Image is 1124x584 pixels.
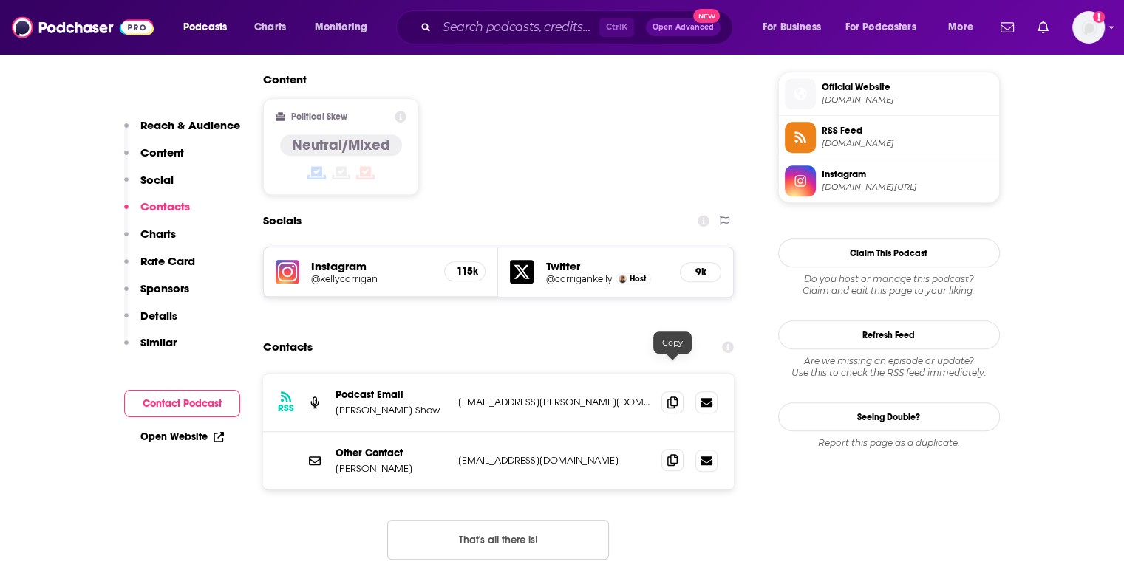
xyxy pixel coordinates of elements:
span: kellycorrigan.com [822,95,993,106]
img: Podchaser - Follow, Share and Rate Podcasts [12,13,154,41]
button: Sponsors [124,281,189,309]
img: User Profile [1072,11,1105,44]
button: Claim This Podcast [778,238,1000,267]
button: Content [124,145,184,173]
a: Instagram[DOMAIN_NAME][URL] [785,165,993,196]
span: Instagram [822,168,993,181]
h5: 9k [692,266,709,278]
button: Contact Podcast [124,390,240,417]
img: Kelly Corrigan [619,275,627,283]
p: Podcast Email [336,388,446,401]
div: Are we missing an episode or update? Use this to check the RSS feed immediately. [778,355,1000,379]
button: Open AdvancedNew [646,18,721,36]
a: @corrigankelly [545,273,612,284]
a: RSS Feed[DOMAIN_NAME] [785,122,993,153]
span: Do you host or manage this podcast? [778,273,1000,285]
a: Show notifications dropdown [995,15,1020,40]
span: RSS Feed [822,124,993,137]
h2: Content [263,72,723,86]
span: Host [630,274,646,284]
button: open menu [938,16,992,39]
h4: Neutral/Mixed [292,136,390,154]
input: Search podcasts, credits, & more... [437,16,599,39]
span: Open Advanced [653,24,714,31]
svg: Add a profile image [1093,11,1105,23]
span: Official Website [822,80,993,94]
h2: Political Skew [291,111,347,122]
a: @kellycorrigan [311,273,433,284]
p: Rate Card [140,254,195,268]
p: Sponsors [140,281,189,295]
p: [EMAIL_ADDRESS][DOMAIN_NAME] [458,454,650,467]
span: Logged in as GregKubie [1072,11,1105,44]
a: Show notifications dropdown [1032,15,1055,40]
span: instagram.com/kellycorrigan [822,182,993,193]
a: Charts [245,16,295,39]
span: Charts [254,17,286,38]
p: Similar [140,335,177,349]
button: Charts [124,227,176,254]
p: Other Contact [336,447,446,459]
span: New [693,9,720,23]
button: Contacts [124,199,190,227]
button: Rate Card [124,254,195,281]
button: Reach & Audience [124,118,240,145]
p: [PERSON_NAME] [336,462,446,475]
p: Social [140,173,174,187]
p: Reach & Audience [140,118,240,132]
p: Content [140,145,184,159]
h5: 115k [457,265,473,278]
span: Podcasts [183,17,227,38]
span: For Business [763,17,821,38]
a: Open Website [140,430,224,443]
button: open menu [752,16,839,39]
span: Monitoring [315,17,367,38]
span: Ctrl K [599,18,634,37]
div: Claim and edit this page to your liking. [778,273,1000,297]
button: open menu [173,16,246,39]
p: [EMAIL_ADDRESS][PERSON_NAME][DOMAIN_NAME] [458,396,650,408]
div: Report this page as a duplicate. [778,437,1000,449]
p: Details [140,309,177,323]
span: More [948,17,973,38]
button: Details [124,309,177,336]
span: For Podcasters [845,17,916,38]
h5: Twitter [545,259,668,273]
div: Search podcasts, credits, & more... [410,10,747,44]
h2: Socials [263,207,302,235]
button: Social [124,173,174,200]
img: iconImage [276,260,299,284]
button: Refresh Feed [778,320,1000,349]
button: open menu [304,16,386,39]
a: Seeing Double? [778,402,1000,431]
button: Similar [124,335,177,363]
p: Charts [140,227,176,241]
p: [PERSON_NAME] Show [336,404,446,416]
button: open menu [836,16,938,39]
h2: Contacts [263,333,313,361]
a: Official Website[DOMAIN_NAME] [785,78,993,109]
button: Show profile menu [1072,11,1105,44]
p: Contacts [140,199,190,213]
h3: RSS [278,402,294,414]
h5: Instagram [311,259,433,273]
div: Copy [653,331,692,354]
button: Nothing here. [387,520,609,560]
span: feeds.feedburner.com [822,138,993,149]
